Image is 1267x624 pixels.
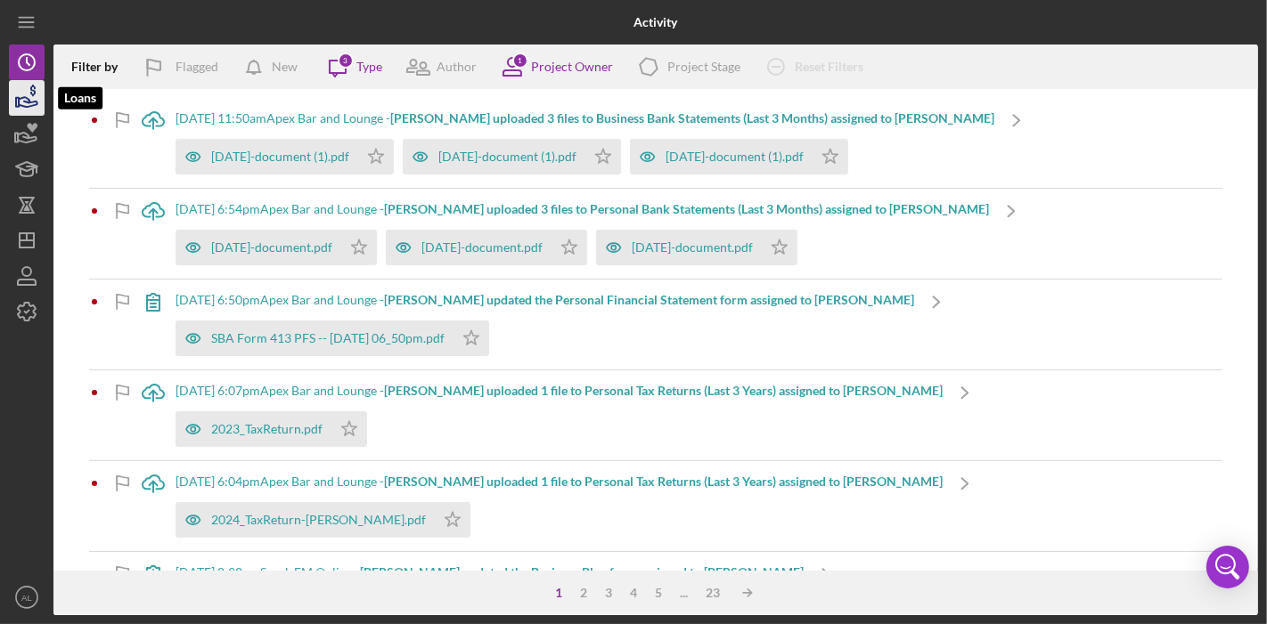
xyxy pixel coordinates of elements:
[338,53,354,69] div: 3
[176,293,914,307] div: [DATE] 6:50pm Apex Bar and Lounge -
[176,202,989,216] div: [DATE] 6:54pm Apex Bar and Lounge -
[667,60,740,74] div: Project Stage
[176,565,804,579] div: [DATE] 8:28pm Spark FM Online -
[176,111,994,126] div: [DATE] 11:50am Apex Bar and Lounge -
[176,230,377,265] button: [DATE]-document.pdf
[211,513,426,527] div: 2024_TaxReturn-[PERSON_NAME].pdf
[176,384,943,398] div: [DATE] 6:07pm Apex Bar and Lounge -
[438,150,576,164] div: [DATE]-document (1).pdf
[572,586,597,600] div: 2
[384,201,989,216] b: [PERSON_NAME] uploaded 3 files to Personal Bank Statements (Last 3 Months) assigned to [PERSON_NAME]
[634,15,678,29] b: Activity
[403,139,621,174] button: [DATE]-document (1).pdf
[512,53,528,69] div: 1
[698,586,730,600] div: 23
[386,230,587,265] button: [DATE]-document.pdf
[672,586,698,600] div: ...
[622,586,647,600] div: 4
[71,60,131,74] div: Filter by
[176,139,394,174] button: [DATE]-document (1).pdf
[384,474,943,489] b: [PERSON_NAME] uploaded 1 file to Personal Tax Returns (Last 3 Years) assigned to [PERSON_NAME]
[211,240,332,255] div: [DATE]-document.pdf
[236,49,315,85] button: New
[131,189,1034,279] a: [DATE] 6:54pmApex Bar and Lounge -[PERSON_NAME] uploaded 3 files to Personal Bank Statements (Las...
[547,586,572,600] div: 1
[666,150,804,164] div: [DATE]-document (1).pdf
[176,474,943,489] div: [DATE] 6:04pm Apex Bar and Lounge -
[211,150,349,164] div: [DATE]-document (1).pdf
[384,383,943,398] b: [PERSON_NAME] uploaded 1 file to Personal Tax Returns (Last 3 Years) assigned to [PERSON_NAME]
[131,461,987,551] a: [DATE] 6:04pmApex Bar and Lounge -[PERSON_NAME] uploaded 1 file to Personal Tax Returns (Last 3 Y...
[9,579,45,615] button: AL
[630,139,848,174] button: [DATE]-document (1).pdf
[596,230,797,265] button: [DATE]-document.pdf
[211,422,323,436] div: 2023_TaxReturn.pdf
[390,110,994,126] b: [PERSON_NAME] uploaded 3 files to Business Bank Statements (Last 3 Months) assigned to [PERSON_NAME]
[531,60,613,74] div: Project Owner
[754,49,881,85] button: Reset Filters
[356,60,382,74] div: Type
[176,502,470,538] button: 2024_TaxReturn-[PERSON_NAME].pdf
[131,98,1039,188] a: [DATE] 11:50amApex Bar and Lounge -[PERSON_NAME] uploaded 3 files to Business Bank Statements (La...
[421,240,543,255] div: [DATE]-document.pdf
[131,280,959,369] a: [DATE] 6:50pmApex Bar and Lounge -[PERSON_NAME] updated the Personal Financial Statement form ass...
[1206,546,1249,588] div: Open Intercom Messenger
[131,49,236,85] button: Flagged
[795,49,863,85] div: Reset Filters
[597,586,622,600] div: 3
[384,292,914,307] b: [PERSON_NAME] updated the Personal Financial Statement form assigned to [PERSON_NAME]
[647,586,672,600] div: 5
[176,320,489,356] button: SBA Form 413 PFS -- [DATE] 06_50pm.pdf
[21,593,32,603] text: AL
[360,564,804,579] b: [PERSON_NAME] updated the Business Plan form assigned to [PERSON_NAME]
[176,411,367,447] button: 2023_TaxReturn.pdf
[211,331,445,345] div: SBA Form 413 PFS -- [DATE] 06_50pm.pdf
[437,60,477,74] div: Author
[632,240,753,255] div: [DATE]-document.pdf
[176,49,218,85] div: Flagged
[272,49,298,85] div: New
[131,370,987,460] a: [DATE] 6:07pmApex Bar and Lounge -[PERSON_NAME] uploaded 1 file to Personal Tax Returns (Last 3 Y...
